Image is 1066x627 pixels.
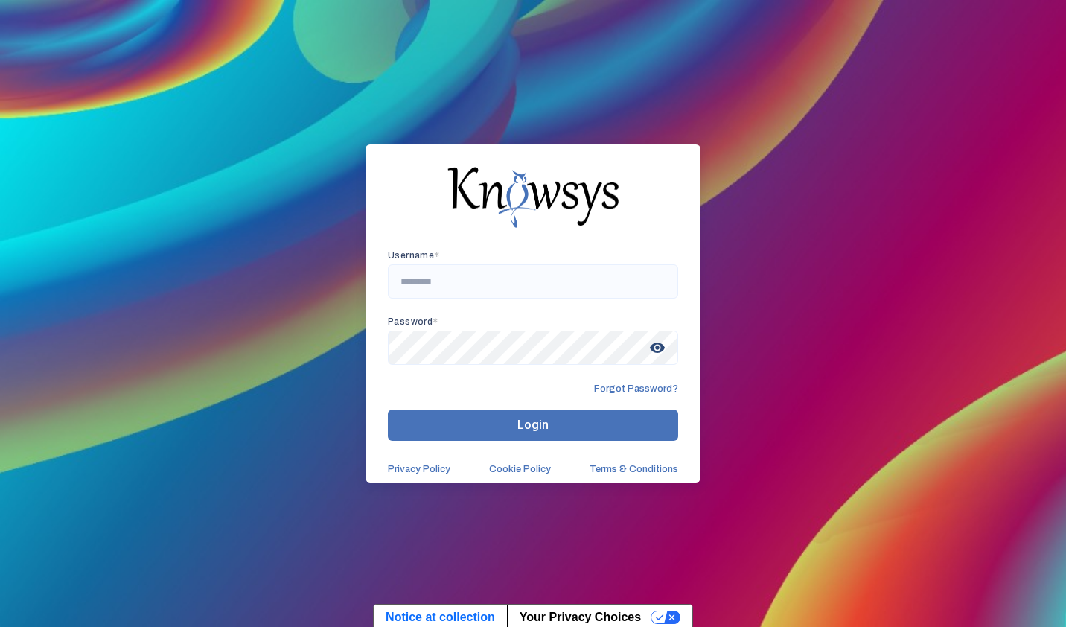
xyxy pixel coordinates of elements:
button: Login [388,410,678,441]
img: knowsys-logo.png [447,167,619,228]
a: Terms & Conditions [590,463,678,475]
app-required-indication: Password [388,316,438,327]
a: Cookie Policy [489,463,551,475]
span: Forgot Password? [594,383,678,395]
span: Login [517,418,549,432]
a: Privacy Policy [388,463,450,475]
span: visibility [644,334,671,361]
app-required-indication: Username [388,250,440,261]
